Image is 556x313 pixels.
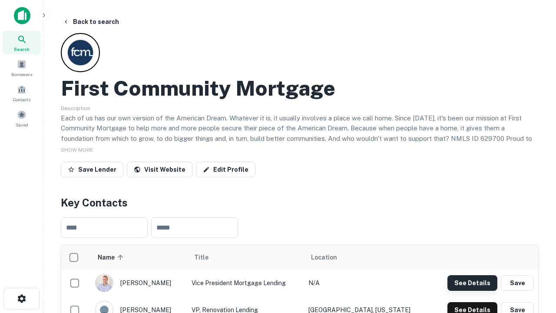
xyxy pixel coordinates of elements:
[501,275,534,291] button: Save
[311,252,337,263] span: Location
[14,7,30,24] img: capitalize-icon.png
[304,270,430,296] td: N/A
[61,105,90,111] span: Description
[98,252,126,263] span: Name
[3,107,41,130] a: Saved
[61,147,93,153] span: SHOW MORE
[61,162,123,177] button: Save Lender
[304,245,430,270] th: Location
[61,195,539,210] h4: Key Contacts
[59,14,122,30] button: Back to search
[187,245,304,270] th: Title
[187,270,304,296] td: Vice President Mortgage Lending
[447,275,497,291] button: See Details
[91,245,187,270] th: Name
[13,96,30,103] span: Contacts
[194,252,220,263] span: Title
[96,274,113,292] img: 1520878720083
[16,121,28,128] span: Saved
[61,76,335,101] h2: First Community Mortgage
[11,71,32,78] span: Borrowers
[3,31,41,54] a: Search
[127,162,192,177] a: Visit Website
[61,113,539,154] p: Each of us has our own version of the American Dream. Whatever it is, it usually involves a place...
[513,216,556,257] iframe: Chat Widget
[14,46,30,53] span: Search
[3,81,41,105] a: Contacts
[95,274,183,292] div: [PERSON_NAME]
[3,56,41,80] a: Borrowers
[196,162,255,177] a: Edit Profile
